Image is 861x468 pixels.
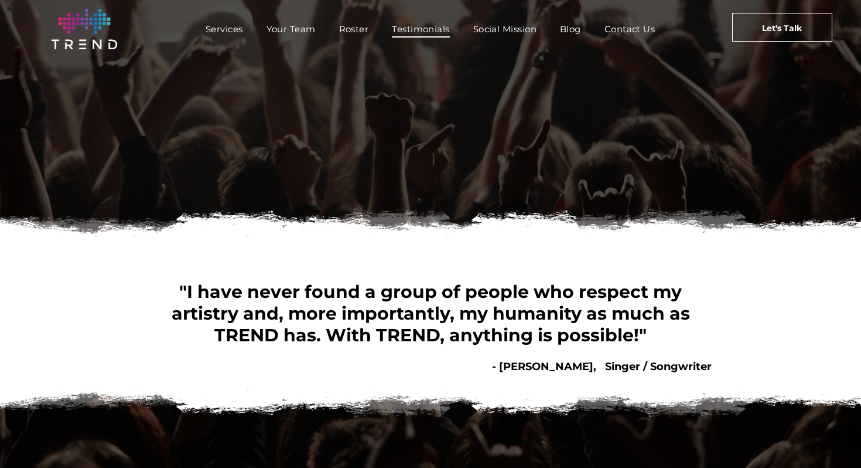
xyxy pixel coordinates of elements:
[194,21,255,38] a: Services
[462,21,548,38] a: Social Mission
[172,281,690,346] span: "I have never found a group of people who respect my artistry and, more importantly, my humanity ...
[492,360,712,373] b: - [PERSON_NAME], Singer / Songwriter
[52,9,117,49] img: logo
[732,13,832,42] a: Let's Talk
[802,412,861,468] iframe: Chat Widget
[255,21,327,38] a: Your Team
[327,21,381,38] a: Roster
[762,13,802,43] span: Let's Talk
[380,21,461,38] a: Testimonials
[548,21,593,38] a: Blog
[593,21,667,38] a: Contact Us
